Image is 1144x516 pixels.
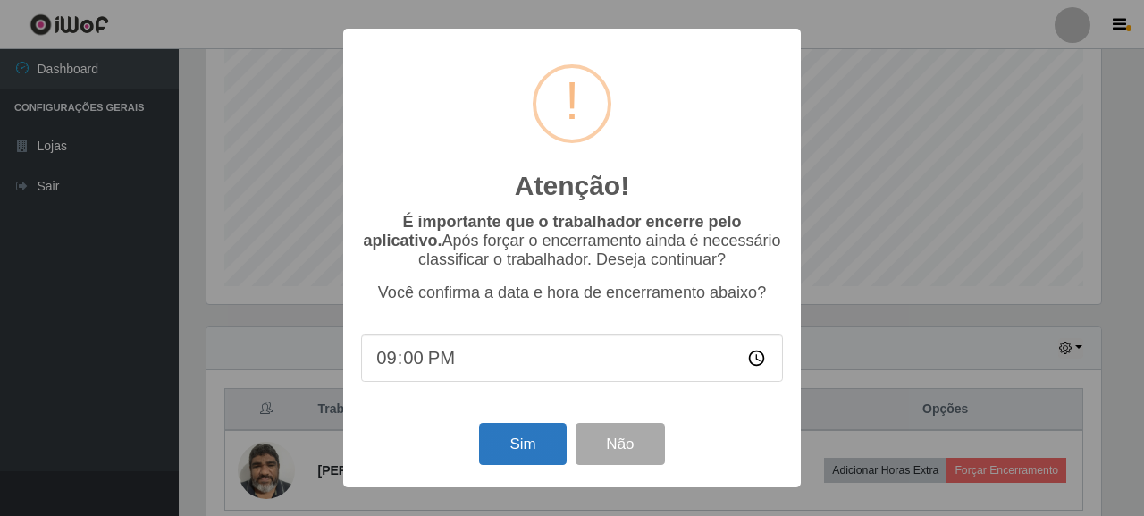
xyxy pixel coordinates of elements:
[361,283,783,302] p: Você confirma a data e hora de encerramento abaixo?
[576,423,664,465] button: Não
[515,170,629,202] h2: Atenção!
[361,213,783,269] p: Após forçar o encerramento ainda é necessário classificar o trabalhador. Deseja continuar?
[479,423,566,465] button: Sim
[363,213,741,250] b: É importante que o trabalhador encerre pelo aplicativo.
